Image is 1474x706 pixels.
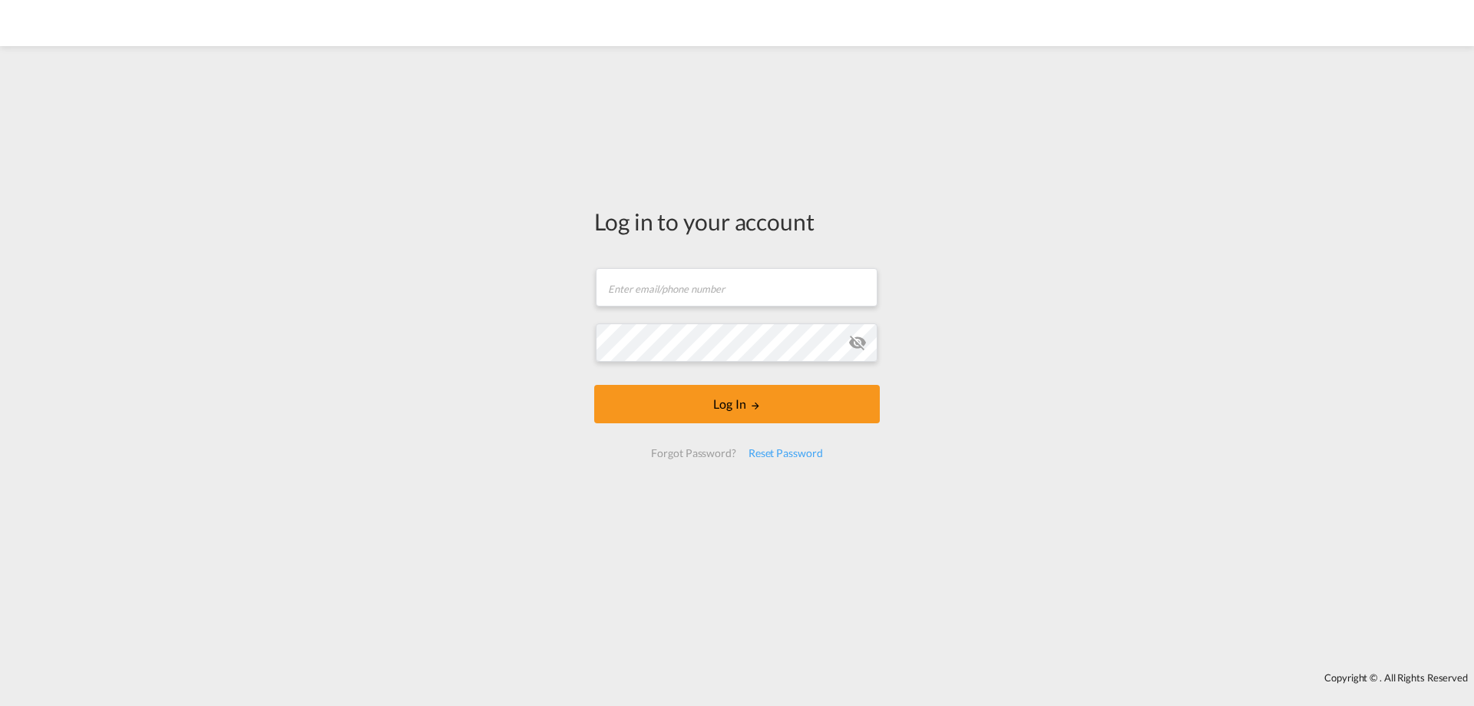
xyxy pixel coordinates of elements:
div: Log in to your account [594,205,880,237]
md-icon: icon-eye-off [848,333,867,352]
div: Forgot Password? [645,439,742,467]
button: LOGIN [594,385,880,423]
div: Reset Password [742,439,829,467]
input: Enter email/phone number [596,268,877,307]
